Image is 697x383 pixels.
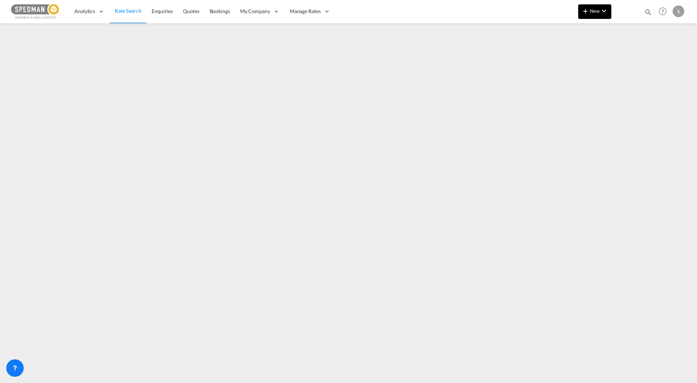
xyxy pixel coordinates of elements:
[644,8,652,16] md-icon: icon-magnify
[11,3,60,20] img: c12ca350ff1b11efb6b291369744d907.png
[210,8,230,14] span: Bookings
[673,5,684,17] div: S
[581,7,590,15] md-icon: icon-plus 400-fg
[115,8,141,14] span: Rate Search
[240,8,270,15] span: My Company
[152,8,173,14] span: Enquiries
[581,8,608,14] span: New
[74,8,95,15] span: Analytics
[657,5,673,18] div: Help
[600,7,608,15] md-icon: icon-chevron-down
[578,4,611,19] button: icon-plus 400-fgNewicon-chevron-down
[644,8,652,19] div: icon-magnify
[290,8,321,15] span: Manage Rates
[183,8,199,14] span: Quotes
[657,5,669,17] span: Help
